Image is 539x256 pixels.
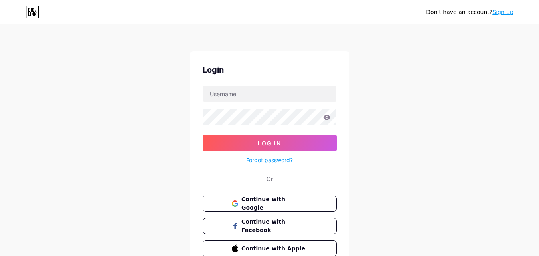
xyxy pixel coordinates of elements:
[203,196,337,212] button: Continue with Google
[267,175,273,183] div: Or
[203,218,337,234] button: Continue with Facebook
[241,218,307,234] span: Continue with Facebook
[246,156,293,164] a: Forgot password?
[492,9,513,15] a: Sign up
[241,195,307,212] span: Continue with Google
[258,140,281,147] span: Log In
[203,86,336,102] input: Username
[203,64,337,76] div: Login
[203,135,337,151] button: Log In
[241,244,307,253] span: Continue with Apple
[426,8,513,16] div: Don't have an account?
